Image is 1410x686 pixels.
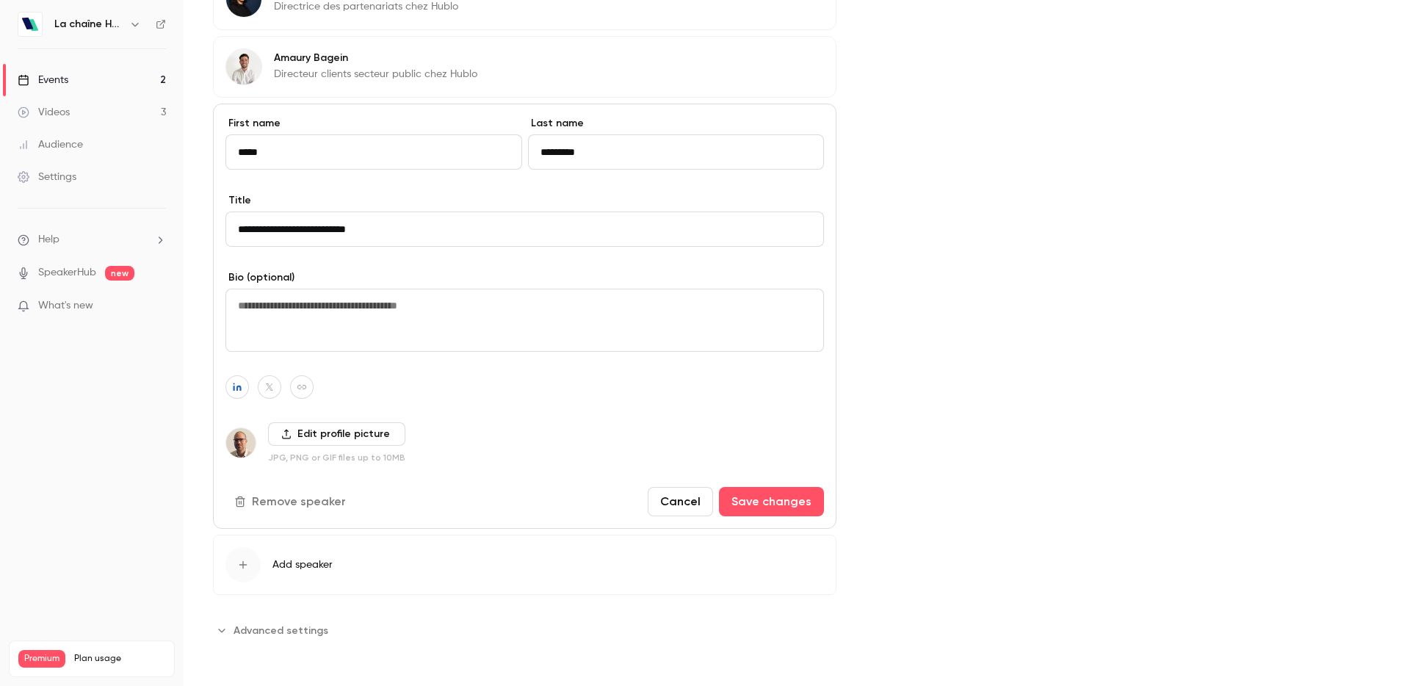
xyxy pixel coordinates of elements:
[18,170,76,184] div: Settings
[226,49,261,84] img: Amaury Bagein
[18,12,42,36] img: La chaîne Hublo
[213,36,836,98] div: Amaury BageinAmaury BageinDirecteur clients secteur public chez Hublo
[105,266,134,281] span: new
[274,51,477,65] p: Amaury Bagein
[213,535,836,595] button: Add speaker
[268,422,405,446] label: Edit profile picture
[225,193,824,208] label: Title
[272,557,333,572] span: Add speaker
[225,270,824,285] label: Bio (optional)
[234,623,328,638] span: Advanced settings
[213,618,337,642] button: Advanced settings
[225,116,522,131] label: First name
[268,452,405,463] p: JPG, PNG or GIF files up to 10MB
[18,650,65,668] span: Premium
[18,137,83,152] div: Audience
[38,232,59,248] span: Help
[225,487,358,516] button: Remove speaker
[54,17,123,32] h6: La chaîne Hublo
[18,73,68,87] div: Events
[74,653,165,665] span: Plan usage
[38,298,93,314] span: What's new
[274,67,477,82] p: Directeur clients secteur public chez Hublo
[528,116,825,131] label: Last name
[648,487,713,516] button: Cancel
[719,487,824,516] button: Save changes
[18,105,70,120] div: Videos
[38,265,96,281] a: SpeakerHub
[213,618,836,642] section: Advanced settings
[18,232,166,248] li: help-dropdown-opener
[226,428,256,458] img: David Marquaire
